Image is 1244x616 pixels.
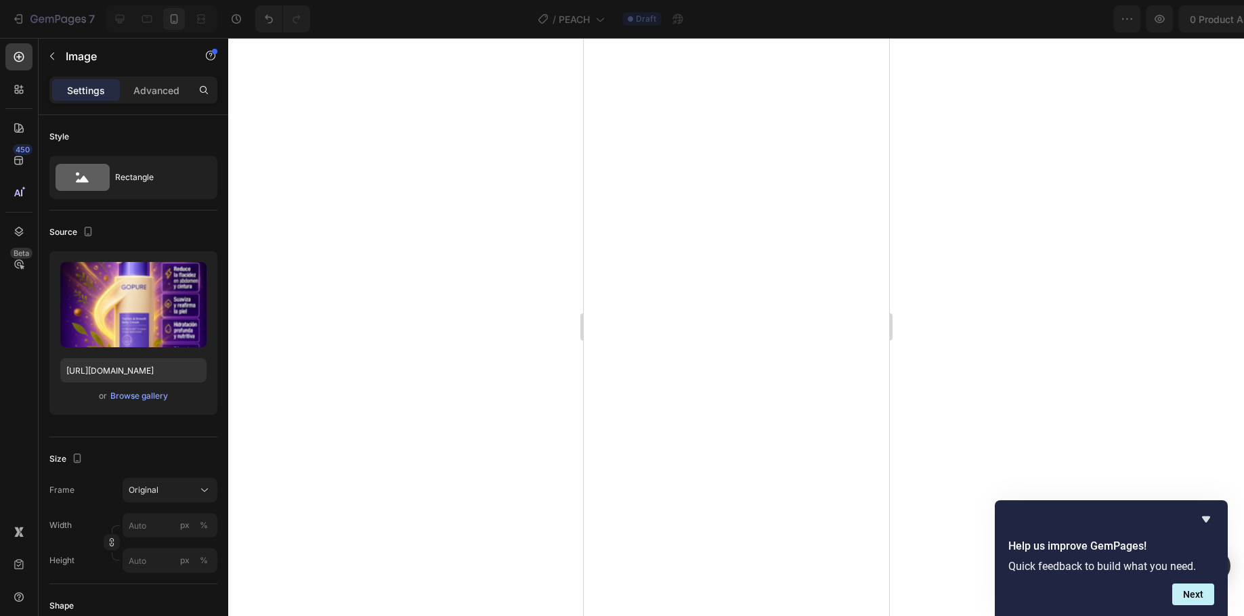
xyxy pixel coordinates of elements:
[60,262,207,347] img: preview-image
[49,600,74,612] div: Shape
[67,83,105,97] p: Settings
[196,517,212,533] button: px
[255,5,310,32] div: Undo/Redo
[978,12,1068,26] span: 0 product assigned
[1198,511,1214,527] button: Hide survey
[584,38,889,616] iframe: Design area
[1008,511,1214,605] div: Help us improve GemPages!
[99,388,107,404] span: or
[196,552,212,569] button: px
[1104,5,1149,32] button: Save
[1165,12,1199,26] div: Publish
[49,131,69,143] div: Style
[115,162,198,193] div: Rectangle
[110,389,169,403] button: Browse gallery
[13,144,33,155] div: 450
[1008,538,1214,554] h2: Help us improve GemPages!
[49,450,85,468] div: Size
[123,548,217,573] input: px%
[1115,14,1138,25] span: Save
[49,223,96,242] div: Source
[180,519,190,531] div: px
[966,5,1098,32] button: 0 product assigned
[1172,584,1214,605] button: Next question
[123,513,217,537] input: px%
[1008,560,1214,573] p: Quick feedback to build what you need.
[89,11,95,27] p: 7
[177,552,193,569] button: %
[123,478,217,502] button: Original
[49,519,72,531] label: Width
[129,484,158,496] span: Original
[49,554,74,567] label: Height
[559,12,590,26] span: PEACH
[60,358,207,382] input: https://example.com/image.jpg
[49,484,74,496] label: Frame
[636,13,656,25] span: Draft
[177,517,193,533] button: %
[1154,5,1211,32] button: Publish
[133,83,179,97] p: Advanced
[200,554,208,567] div: %
[5,5,101,32] button: 7
[110,390,168,402] div: Browse gallery
[10,248,33,259] div: Beta
[200,519,208,531] div: %
[180,554,190,567] div: px
[553,12,556,26] span: /
[66,48,181,64] p: Image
